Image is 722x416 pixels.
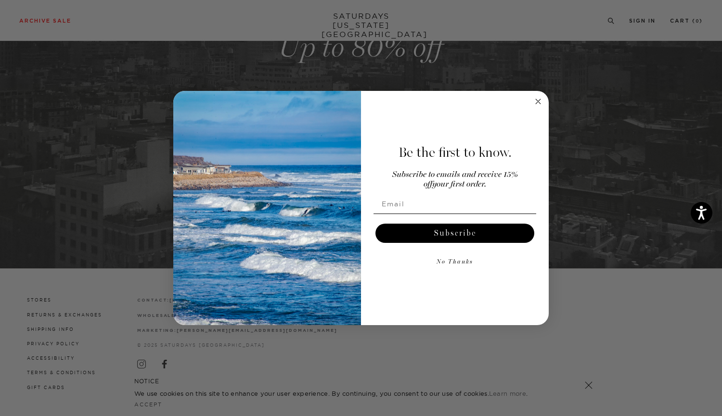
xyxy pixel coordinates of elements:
[532,96,544,107] button: Close dialog
[374,194,536,214] input: Email
[375,224,534,243] button: Subscribe
[173,91,361,326] img: 125c788d-000d-4f3e-b05a-1b92b2a23ec9.jpeg
[432,180,486,189] span: your first order.
[392,171,518,179] span: Subscribe to emails and receive 15%
[399,144,512,161] span: Be the first to know.
[424,180,432,189] span: off
[374,252,536,272] button: No Thanks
